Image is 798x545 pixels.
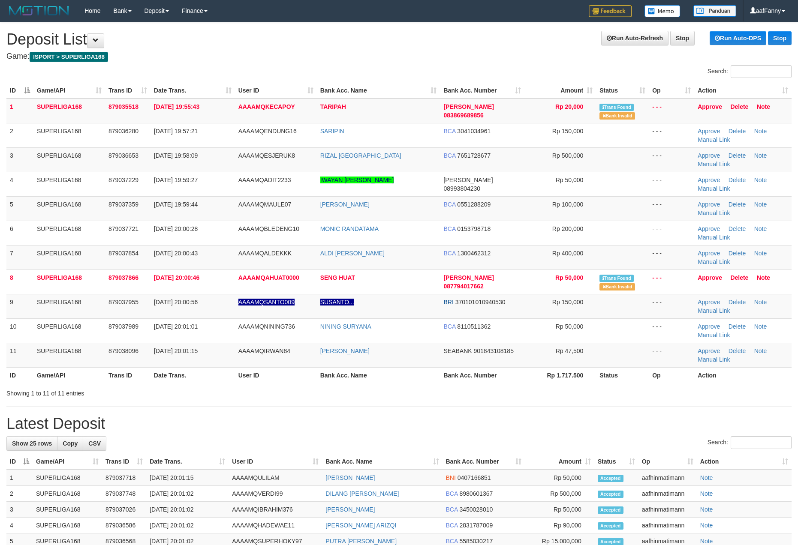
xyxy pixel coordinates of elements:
td: SUPERLIGA168 [33,172,105,196]
a: PUTRA [PERSON_NAME] [325,538,397,545]
th: Trans ID: activate to sort column ascending [102,454,146,470]
span: [DATE] 19:59:27 [154,177,198,183]
a: Note [754,225,767,232]
span: [PERSON_NAME] [443,274,494,281]
td: aafhinmatimann [638,518,697,533]
span: [PERSON_NAME] [443,177,493,183]
td: SUPERLIGA168 [33,486,102,502]
div: Showing 1 to 11 of 11 entries [6,386,326,398]
a: Delete [729,299,746,305]
td: Rp 50,000 [525,502,594,518]
span: [DATE] 19:58:09 [154,152,198,159]
th: ID: activate to sort column descending [6,454,33,470]
span: Rp 150,000 [552,299,583,305]
label: Search: [708,436,792,449]
td: 879037748 [102,486,146,502]
span: BCA [443,201,455,208]
img: Button%20Memo.svg [644,5,681,17]
td: 9 [6,294,33,318]
a: Stop [670,31,695,45]
span: SEABANK [443,347,472,354]
a: SARIPIN [320,128,344,135]
td: SUPERLIGA168 [33,518,102,533]
td: Rp 500,000 [525,486,594,502]
span: AAAAMQBLEDENG10 [238,225,299,232]
span: Copy 0407166851 to clipboard [458,474,491,481]
label: Search: [708,65,792,78]
td: aafhinmatimann [638,470,697,486]
td: 1 [6,99,33,123]
span: [PERSON_NAME] [443,103,494,110]
a: Delete [729,201,746,208]
span: AAAAMQNINING736 [238,323,295,330]
td: - - - [649,294,694,318]
td: 6 [6,221,33,245]
a: Manual Link [698,210,730,216]
th: Op: activate to sort column ascending [649,83,694,99]
td: - - - [649,147,694,172]
td: SUPERLIGA168 [33,147,105,172]
span: Copy 0153798718 to clipboard [457,225,491,232]
span: Copy [63,440,78,447]
span: AAAAMQIRWAN84 [238,347,290,354]
td: 879037026 [102,502,146,518]
td: 8 [6,270,33,294]
a: IWAYAN [PERSON_NAME] [320,177,394,183]
td: SUPERLIGA168 [33,99,105,123]
span: Copy 08993804230 to clipboard [443,185,480,192]
td: - - - [649,99,694,123]
span: Accepted [598,475,623,482]
span: BCA [443,128,455,135]
h1: Deposit List [6,31,792,48]
td: 879036586 [102,518,146,533]
span: Bank is not match [599,283,635,290]
td: SUPERLIGA168 [33,245,105,270]
span: [DATE] 19:57:21 [154,128,198,135]
td: AAAAMQULILAM [229,470,322,486]
td: 11 [6,343,33,367]
a: Delete [729,323,746,330]
a: Note [754,177,767,183]
a: Approve [698,299,720,305]
span: Copy 7651728677 to clipboard [457,152,491,159]
a: Note [757,274,770,281]
a: MONIC RANDATAMA [320,225,379,232]
a: Delete [729,250,746,257]
span: BCA [443,152,455,159]
span: [DATE] 20:00:56 [154,299,198,305]
th: User ID: activate to sort column ascending [235,83,317,99]
span: Rp 400,000 [552,250,583,257]
span: BRI [443,299,453,305]
span: [DATE] 19:59:44 [154,201,198,208]
span: BNI [446,474,456,481]
th: Amount: activate to sort column ascending [524,83,596,99]
a: ALDI [PERSON_NAME] [320,250,385,257]
th: Bank Acc. Name [317,367,440,383]
span: Rp 50,000 [556,323,584,330]
a: TARIPAH [320,103,346,110]
span: BCA [443,225,455,232]
span: [DATE] 20:01:15 [154,347,198,354]
td: AAAAMQIBRAHIM376 [229,502,322,518]
span: Rp 200,000 [552,225,583,232]
a: Note [700,474,713,481]
span: AAAAMQENDUNG16 [238,128,297,135]
a: SUSANTO... [320,299,354,305]
td: 5 [6,196,33,221]
a: Note [754,250,767,257]
a: Delete [729,128,746,135]
span: Nama rekening ada tanda titik/strip, harap diedit [238,299,295,305]
td: - - - [649,123,694,147]
td: SUPERLIGA168 [33,270,105,294]
a: Note [700,522,713,529]
span: Copy 1300462312 to clipboard [457,250,491,257]
td: 1 [6,470,33,486]
span: Copy 5585030217 to clipboard [459,538,493,545]
a: Delete [730,103,748,110]
span: 879036280 [108,128,139,135]
th: Amount: activate to sort column ascending [525,454,594,470]
span: Copy 0551288209 to clipboard [457,201,491,208]
a: Approve [698,103,722,110]
a: [PERSON_NAME] ARIZQI [325,522,396,529]
a: [PERSON_NAME] [320,201,370,208]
